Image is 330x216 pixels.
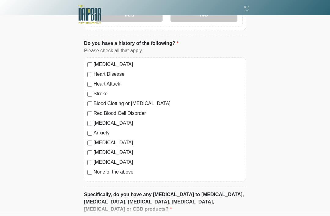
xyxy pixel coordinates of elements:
[87,102,92,107] input: Blood Clotting or [MEDICAL_DATA]
[94,149,243,156] label: [MEDICAL_DATA]
[84,191,246,213] label: Specifically, do you have any [MEDICAL_DATA] to [MEDICAL_DATA], [MEDICAL_DATA], [MEDICAL_DATA], [...
[87,141,92,146] input: [MEDICAL_DATA]
[94,139,243,147] label: [MEDICAL_DATA]
[87,82,92,87] input: Heart Attack
[87,112,92,116] input: Red Blood Cell Disorder
[94,81,243,88] label: Heart Attack
[94,159,243,166] label: [MEDICAL_DATA]
[87,121,92,126] input: [MEDICAL_DATA]
[94,90,243,98] label: Stroke
[87,170,92,175] input: None of the above
[78,5,101,24] img: The DRIPBaR - New Braunfels Logo
[87,72,92,77] input: Heart Disease
[94,130,243,137] label: Anxiety
[87,63,92,68] input: [MEDICAL_DATA]
[87,92,92,97] input: Stroke
[94,100,243,108] label: Blood Clotting or [MEDICAL_DATA]
[87,151,92,156] input: [MEDICAL_DATA]
[84,47,246,55] div: Please check all that apply.
[94,61,243,68] label: [MEDICAL_DATA]
[94,120,243,127] label: [MEDICAL_DATA]
[94,110,243,117] label: Red Blood Cell Disorder
[94,169,243,176] label: None of the above
[87,160,92,165] input: [MEDICAL_DATA]
[84,40,178,47] label: Do you have a history of the following?
[87,131,92,136] input: Anxiety
[94,71,243,78] label: Heart Disease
